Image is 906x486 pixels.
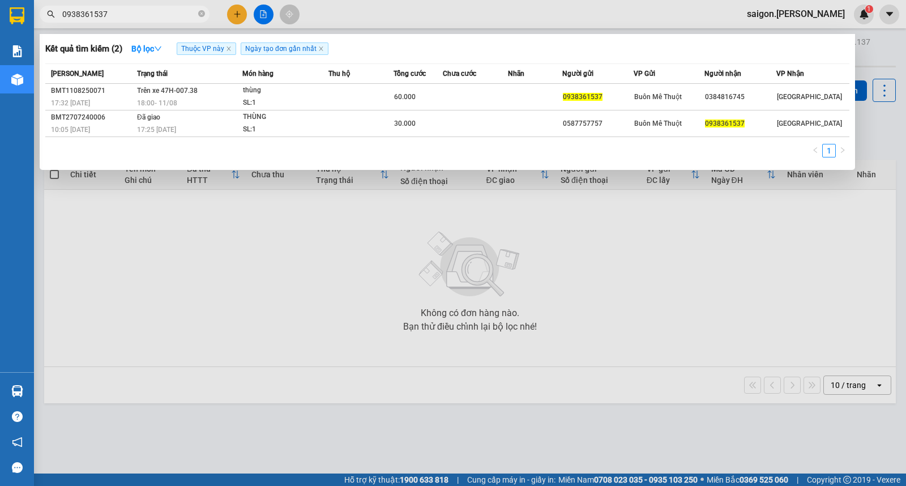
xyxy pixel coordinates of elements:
span: Chưa cước [443,70,476,78]
span: 10:05 [DATE] [51,126,90,134]
div: THÙNG [243,111,328,123]
li: Previous Page [809,144,822,157]
button: right [836,144,849,157]
span: 18:00 - 11/08 [137,99,177,107]
span: Nhãn [508,70,524,78]
span: Món hàng [242,70,273,78]
span: Thu hộ [328,70,350,78]
span: VP Nhận [776,70,804,78]
button: Bộ lọcdown [122,40,171,58]
div: 0384816745 [705,91,776,103]
span: VP Gửi [634,70,655,78]
span: question-circle [12,411,23,422]
span: Trên xe 47H-007.38 [137,87,198,95]
span: Trạng thái [137,70,168,78]
span: 60.000 [394,93,416,101]
span: down [154,45,162,53]
span: close-circle [198,10,205,17]
span: 17:32 [DATE] [51,99,90,107]
div: BMT1108250071 [51,85,134,97]
span: [GEOGRAPHIC_DATA] [777,120,842,127]
span: close [318,46,324,52]
div: 0587757757 [563,118,634,130]
div: thùng [243,84,328,97]
span: right [839,147,846,154]
li: Next Page [836,144,849,157]
span: Người gửi [562,70,593,78]
img: logo-vxr [10,7,24,24]
span: left [812,147,819,154]
div: BMT2707240006 [51,112,134,123]
h3: Kết quả tìm kiếm ( 2 ) [45,43,122,55]
span: 0938361537 [705,120,745,127]
input: Tìm tên, số ĐT hoặc mã đơn [62,8,196,20]
span: Buôn Mê Thuột [634,93,682,101]
span: [PERSON_NAME] [51,70,104,78]
span: 0938361537 [563,93,602,101]
span: 30.000 [394,120,416,127]
span: search [47,10,55,18]
button: left [809,144,822,157]
li: 1 [822,144,836,157]
span: 17:25 [DATE] [137,126,176,134]
span: [GEOGRAPHIC_DATA] [777,93,842,101]
img: warehouse-icon [11,385,23,397]
img: warehouse-icon [11,74,23,86]
span: Đã giao [137,113,160,121]
span: Buôn Mê Thuột [634,120,682,127]
span: notification [12,437,23,447]
div: SL: 1 [243,97,328,109]
a: 1 [823,144,835,157]
div: SL: 1 [243,123,328,136]
span: Thuộc VP này [177,42,236,55]
span: Tổng cước [394,70,426,78]
span: message [12,462,23,473]
span: Ngày tạo đơn gần nhất [241,42,328,55]
span: close [226,46,232,52]
strong: Bộ lọc [131,44,162,53]
span: Người nhận [704,70,741,78]
img: solution-icon [11,45,23,57]
span: close-circle [198,9,205,20]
